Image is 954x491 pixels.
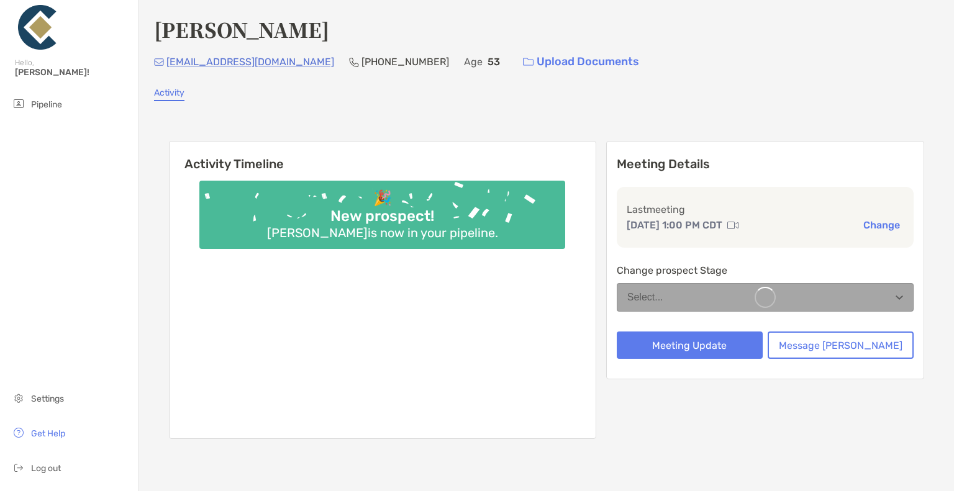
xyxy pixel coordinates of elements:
[488,54,500,70] p: 53
[727,220,738,230] img: communication type
[464,54,483,70] p: Age
[523,58,534,66] img: button icon
[11,460,26,475] img: logout icon
[627,217,722,233] p: [DATE] 1:00 PM CDT
[154,15,329,43] h4: [PERSON_NAME]
[617,331,763,359] button: Meeting Update
[627,202,904,217] p: Last meeting
[31,99,62,110] span: Pipeline
[515,48,647,75] a: Upload Documents
[768,331,914,359] button: Message [PERSON_NAME]
[170,142,596,171] h6: Activity Timeline
[368,189,397,207] div: 🎉
[325,207,439,225] div: New prospect!
[262,225,503,240] div: [PERSON_NAME] is now in your pipeline.
[31,463,61,474] span: Log out
[860,218,904,232] button: Change
[154,58,164,66] img: Email Icon
[154,88,184,101] a: Activity
[11,425,26,440] img: get-help icon
[617,263,914,278] p: Change prospect Stage
[361,54,449,70] p: [PHONE_NUMBER]
[31,428,65,439] span: Get Help
[15,67,131,78] span: [PERSON_NAME]!
[11,96,26,111] img: pipeline icon
[617,156,914,172] p: Meeting Details
[349,57,359,67] img: Phone Icon
[11,390,26,405] img: settings icon
[15,5,60,50] img: Zoe Logo
[31,394,64,404] span: Settings
[166,54,334,70] p: [EMAIL_ADDRESS][DOMAIN_NAME]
